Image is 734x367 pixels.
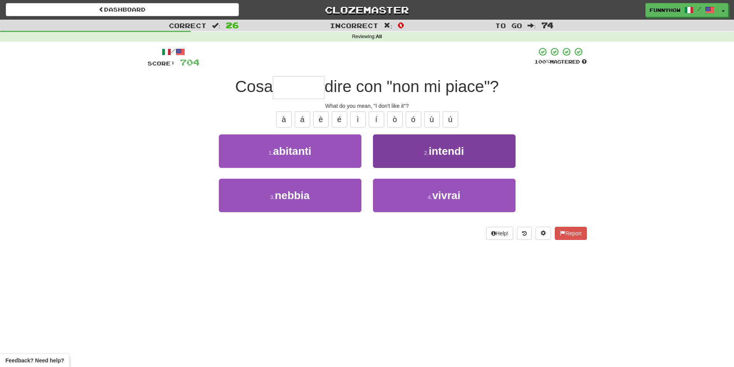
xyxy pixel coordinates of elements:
span: Incorrect [330,22,378,29]
button: 1.abitanti [219,134,361,168]
a: Dashboard [6,3,239,16]
span: intendi [428,145,464,157]
span: 704 [180,57,200,67]
button: 4.vivrai [373,179,516,212]
small: 3 . [270,194,275,200]
span: Cosa [235,77,273,96]
button: ó [406,111,421,127]
span: : [527,22,536,29]
button: ú [443,111,458,127]
div: / [148,47,200,57]
span: / [697,6,701,12]
span: dire con "non mi piace"? [324,77,499,96]
span: Funnyhow [650,7,680,13]
span: abitanti [273,145,312,157]
button: Round history (alt+y) [517,227,532,240]
a: Funnyhow / [645,3,719,17]
span: nebbia [275,189,309,201]
button: Help! [486,227,514,240]
span: Correct [169,22,207,29]
div: Mastered [534,59,587,65]
button: ù [424,111,440,127]
button: ì [350,111,366,127]
button: á [295,111,310,127]
small: 4 . [428,194,432,200]
span: 0 [398,20,404,30]
button: ò [387,111,403,127]
span: vivrai [432,189,460,201]
button: í [369,111,384,127]
button: è [313,111,329,127]
button: à [276,111,292,127]
span: 74 [541,20,554,30]
button: 2.intendi [373,134,516,168]
span: To go [495,22,522,29]
button: Report [555,227,586,240]
span: 26 [226,20,239,30]
button: 3.nebbia [219,179,361,212]
span: Open feedback widget [5,357,64,364]
span: Score: [148,60,175,67]
button: é [332,111,347,127]
div: What do you mean, "I don't like it"? [148,102,587,110]
strong: All [376,34,382,39]
small: 1 . [269,150,273,156]
span: : [384,22,392,29]
span: : [212,22,220,29]
small: 2 . [424,150,429,156]
span: 100 % [534,59,550,65]
a: Clozemaster [250,3,484,17]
